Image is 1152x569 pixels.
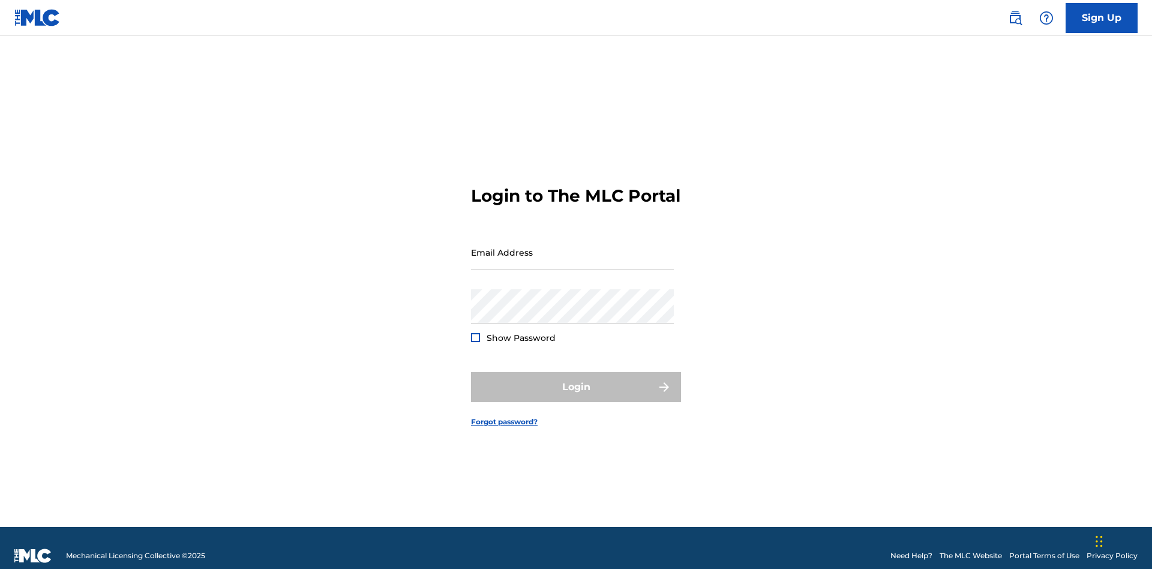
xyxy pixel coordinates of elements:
[1039,11,1054,25] img: help
[1066,3,1138,33] a: Sign Up
[487,333,556,343] span: Show Password
[1096,523,1103,559] div: Drag
[14,549,52,563] img: logo
[14,9,61,26] img: MLC Logo
[1092,511,1152,569] iframe: Chat Widget
[1009,550,1079,561] a: Portal Terms of Use
[471,185,680,206] h3: Login to The MLC Portal
[890,550,932,561] a: Need Help?
[940,550,1002,561] a: The MLC Website
[1087,550,1138,561] a: Privacy Policy
[1034,6,1058,30] div: Help
[66,550,205,561] span: Mechanical Licensing Collective © 2025
[1008,11,1022,25] img: search
[471,417,538,427] a: Forgot password?
[1003,6,1027,30] a: Public Search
